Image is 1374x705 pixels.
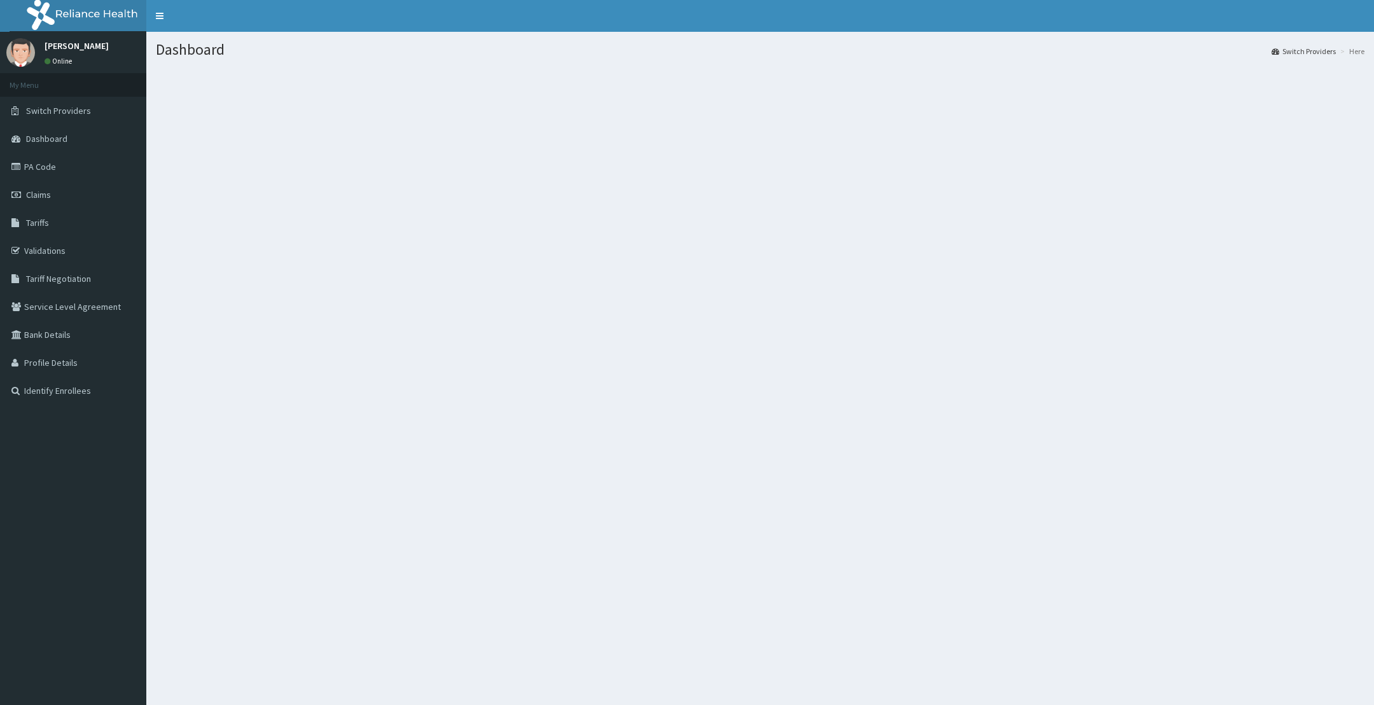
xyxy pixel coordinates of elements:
p: [PERSON_NAME] [45,41,109,50]
img: User Image [6,38,35,67]
span: Switch Providers [26,105,91,116]
h1: Dashboard [156,41,1364,58]
span: Tariff Negotiation [26,273,91,284]
span: Dashboard [26,133,67,144]
span: Claims [26,189,51,200]
a: Switch Providers [1272,46,1336,57]
a: Online [45,57,75,66]
span: Tariffs [26,217,49,228]
li: Here [1337,46,1364,57]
